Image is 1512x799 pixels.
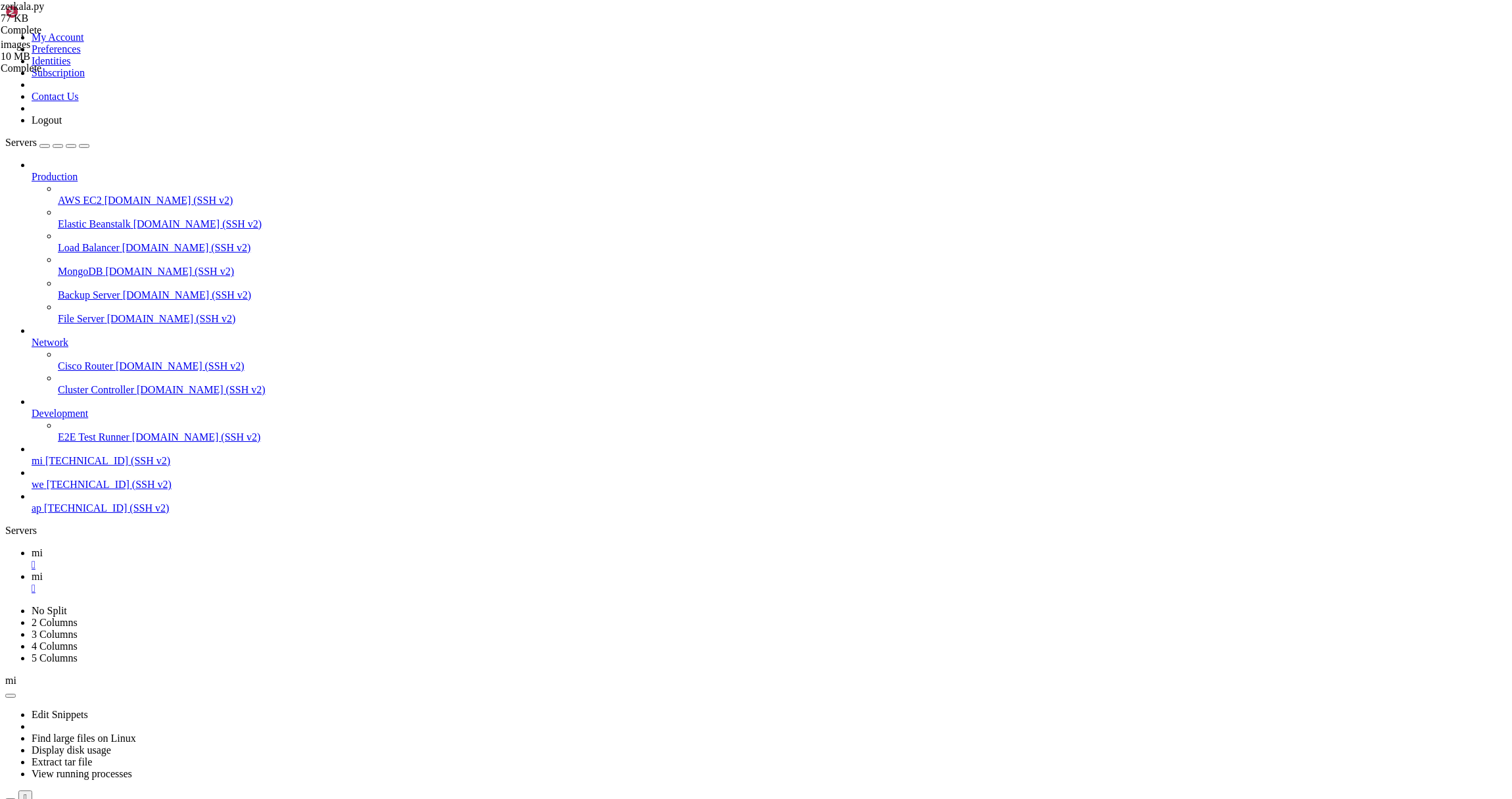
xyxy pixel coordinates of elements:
div: Complete [1,62,132,74]
div: Complete [1,24,132,36]
span: zerkala.py [1,1,132,24]
div: 77 KB [1,12,132,24]
span: images [1,39,30,50]
div: 10 MB [1,51,132,62]
span: zerkala.py [1,1,44,12]
span: images [1,39,132,62]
